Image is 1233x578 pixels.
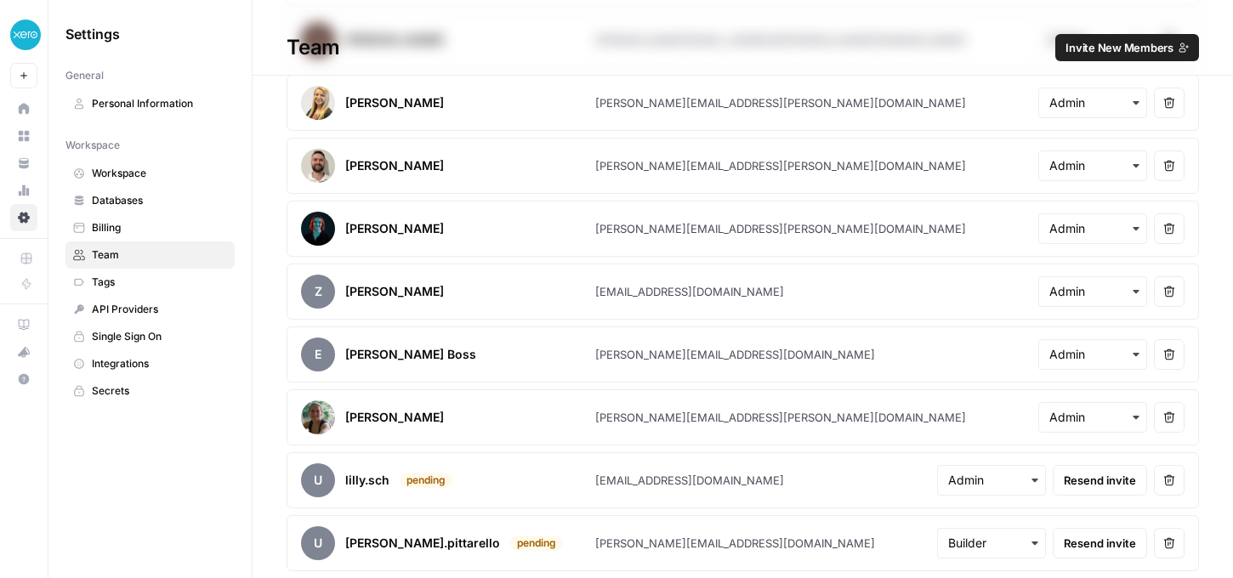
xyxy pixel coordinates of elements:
img: avatar [301,149,335,183]
button: Help + Support [10,365,37,393]
a: Billing [65,214,235,241]
span: Billing [92,220,227,235]
span: Team [92,247,227,263]
span: u [301,463,335,497]
a: Databases [65,187,235,214]
button: Workspace: XeroOps [10,14,37,56]
div: [PERSON_NAME] [345,220,444,237]
span: Tags [92,275,227,290]
div: [PERSON_NAME] [345,409,444,426]
span: Single Sign On [92,329,227,344]
div: [PERSON_NAME][EMAIL_ADDRESS][PERSON_NAME][DOMAIN_NAME] [595,157,966,174]
span: Workspace [65,138,120,153]
img: avatar [301,86,335,120]
a: Settings [10,204,37,231]
div: pending [510,535,563,551]
button: What's new? [10,338,37,365]
input: Admin [1049,94,1136,111]
span: Integrations [92,356,227,371]
a: Single Sign On [65,323,235,350]
input: Admin [1049,157,1136,174]
button: Resend invite [1053,528,1147,558]
input: Admin [948,472,1035,489]
input: Admin [1049,409,1136,426]
span: Z [301,275,335,309]
button: Resend invite [1053,465,1147,496]
div: [PERSON_NAME][EMAIL_ADDRESS][DOMAIN_NAME] [595,346,875,363]
a: API Providers [65,296,235,323]
span: Secrets [92,383,227,399]
a: Integrations [65,350,235,377]
input: Admin [1049,346,1136,363]
div: [PERSON_NAME][EMAIL_ADDRESS][PERSON_NAME][DOMAIN_NAME] [595,220,966,237]
span: E [301,337,335,371]
input: Admin [1049,283,1136,300]
div: lilly.sch [345,472,389,489]
span: Resend invite [1064,535,1136,552]
span: Settings [65,24,120,44]
div: pending [400,473,452,488]
div: What's new? [11,339,37,365]
div: [PERSON_NAME] [345,283,444,300]
div: [EMAIL_ADDRESS][DOMAIN_NAME] [595,472,784,489]
img: avatar [301,400,335,434]
span: Invite New Members [1065,39,1173,56]
span: API Providers [92,302,227,317]
a: Tags [65,269,235,296]
a: Personal Information [65,90,235,117]
div: [PERSON_NAME].pittarello [345,535,500,552]
span: Databases [92,193,227,208]
div: [PERSON_NAME][EMAIL_ADDRESS][DOMAIN_NAME] [595,535,875,552]
span: Workspace [92,166,227,181]
span: Resend invite [1064,472,1136,489]
div: Team [253,34,1233,61]
div: [EMAIL_ADDRESS][DOMAIN_NAME] [595,283,784,300]
div: [PERSON_NAME][EMAIL_ADDRESS][PERSON_NAME][DOMAIN_NAME] [595,409,966,426]
a: Team [65,241,235,269]
button: Invite New Members [1055,34,1199,61]
a: Usage [10,177,37,204]
a: Home [10,95,37,122]
a: AirOps Academy [10,311,37,338]
a: Secrets [65,377,235,405]
div: [PERSON_NAME][EMAIL_ADDRESS][PERSON_NAME][DOMAIN_NAME] [595,94,966,111]
div: [PERSON_NAME] [345,94,444,111]
span: General [65,68,104,83]
div: [PERSON_NAME] [345,157,444,174]
div: [PERSON_NAME] Boss [345,346,476,363]
img: XeroOps Logo [10,20,41,50]
input: Admin [1049,220,1136,237]
span: Personal Information [92,96,227,111]
input: Builder [948,535,1035,552]
a: Browse [10,122,37,150]
span: u [301,526,335,560]
a: Your Data [10,150,37,177]
a: Workspace [65,160,235,187]
img: avatar [301,212,335,246]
